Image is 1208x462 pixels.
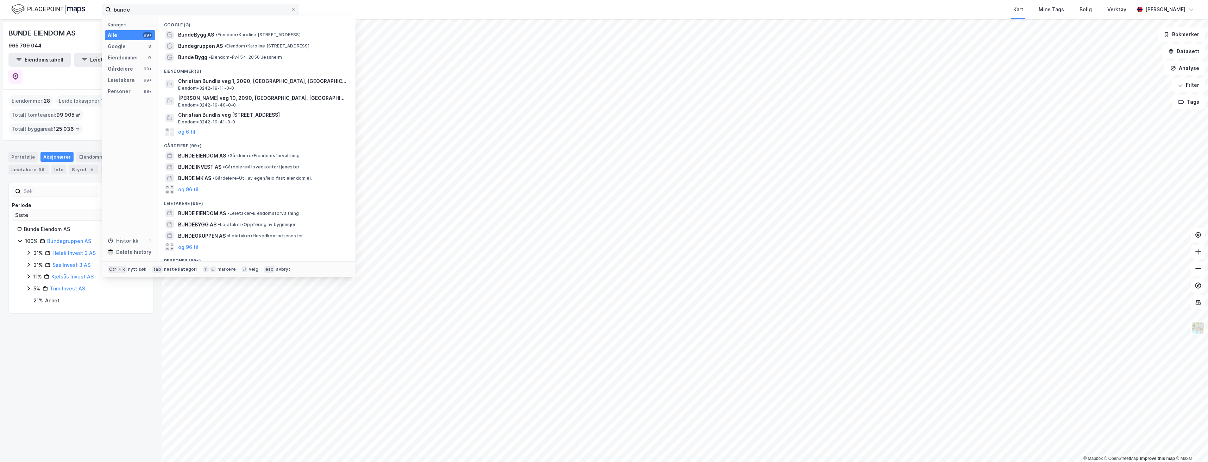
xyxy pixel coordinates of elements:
[56,111,81,119] span: 99 905 ㎡
[45,296,59,305] div: Annet
[108,42,126,51] div: Google
[1080,5,1092,14] div: Bolig
[1083,456,1103,461] a: Mapbox
[33,272,42,281] div: 11%
[178,128,195,136] button: og 6 til
[108,87,131,96] div: Personer
[8,27,77,39] div: BUNDE EIENDOM AS
[24,225,145,233] div: Bunde Eiendom AS
[152,266,163,273] div: tab
[74,53,137,67] button: Leietakertabell
[249,267,258,272] div: velg
[108,266,127,273] div: Ctrl + k
[178,42,223,50] span: Bundegruppen AS
[12,201,150,210] div: Periode
[21,186,98,197] input: Søk
[178,232,226,240] span: BUNDEGRUPPEN AS
[213,175,312,181] span: Gårdeiere • Utl. av egen/leid fast eiendom el.
[1173,428,1208,462] iframe: Chat Widget
[51,274,94,280] a: Kjelsås Invest AS
[223,164,300,170] span: Gårdeiere • Hovedkontortjenester
[178,209,226,218] span: BUNDE EIENDOM AS
[1173,428,1208,462] div: Kontrollprogram for chat
[76,152,120,162] div: Eiendommer
[52,250,96,256] a: Heleli Invest 3 AS
[111,4,290,15] input: Søk på adresse, matrikkel, gårdeiere, leietakere eller personer
[158,17,356,29] div: Google (3)
[54,125,80,133] span: 125 036 ㎡
[218,222,220,227] span: •
[1145,5,1185,14] div: [PERSON_NAME]
[108,76,135,84] div: Leietakere
[47,238,91,244] a: Bundegruppen AS
[143,32,152,38] div: 99+
[147,238,152,244] div: 1
[178,152,226,160] span: BUNDE EIENDOM AS
[209,54,211,60] span: •
[209,54,282,60] span: Eiendom • Fv454, 2050 Jessheim
[224,43,226,49] span: •
[158,137,356,150] div: Gårdeiere (99+)
[143,66,152,72] div: 99+
[1171,78,1205,92] button: Filter
[264,266,275,273] div: esc
[8,152,38,162] div: Portefølje
[108,237,138,245] div: Historikk
[1172,95,1205,109] button: Tags
[51,165,66,174] div: Info
[1107,5,1126,14] div: Verktøy
[1104,456,1138,461] a: OpenStreetMap
[50,285,85,291] a: Tnm Invest AS
[33,296,43,305] div: 21 %
[223,164,225,169] span: •
[8,165,49,174] div: Leietakere
[178,53,207,62] span: Bunde Bygg
[158,252,356,265] div: Personer (99+)
[227,233,303,239] span: Leietaker • Hovedkontortjenester
[227,153,300,159] span: Gårdeiere • Eiendomsforvaltning
[12,210,150,220] input: ClearOpen
[178,243,199,251] button: og 96 til
[147,55,152,60] div: 9
[164,267,197,272] div: neste kategori
[147,44,152,49] div: 3
[227,211,299,216] span: Leietaker • Eiendomsforvaltning
[33,249,43,257] div: 31%
[108,65,133,73] div: Gårdeiere
[178,85,234,91] span: Eiendom • 3242-19-11-0-0
[178,102,236,108] span: Eiendom • 3242-19-40-0-0
[8,41,42,50] div: 965 799 044
[33,261,43,269] div: 31%
[1158,27,1205,41] button: Bokmerker
[215,32,301,38] span: Eiendom • Karoline [STREET_ADDRESS]
[178,94,347,102] span: [PERSON_NAME] veg 10, 2090, [GEOGRAPHIC_DATA], [GEOGRAPHIC_DATA]
[178,163,221,171] span: BUNDE INVEST AS
[218,267,236,272] div: markere
[69,165,98,174] div: Styret
[227,233,229,238] span: •
[143,77,152,83] div: 99+
[52,262,90,268] a: Sss Invest 3 AS
[101,97,103,105] span: 1
[101,165,152,174] div: Transaksjoner
[8,53,71,67] button: Eiendomstabell
[218,222,296,227] span: Leietaker • Oppføring av bygninger
[9,123,83,135] div: Totalt byggareal :
[178,185,199,194] button: og 96 til
[9,95,53,107] div: Eiendommer :
[108,22,155,27] div: Kategori
[44,97,50,105] span: 28
[224,43,309,49] span: Eiendom • Karoline [STREET_ADDRESS]
[116,248,151,256] div: Delete history
[33,284,40,293] div: 5%
[1140,456,1175,461] a: Improve this map
[108,53,138,62] div: Eiendommer
[143,89,152,94] div: 99+
[158,195,356,208] div: Leietakere (99+)
[11,3,85,15] img: logo.f888ab2527a4732fd821a326f86c7f29.svg
[40,152,74,162] div: Aksjonærer
[108,31,117,39] div: Alle
[178,77,347,85] span: Christian Bundlis veg 1, 2090, [GEOGRAPHIC_DATA], [GEOGRAPHIC_DATA]
[178,220,216,229] span: BUNDEBYGG AS
[38,166,46,173] div: 89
